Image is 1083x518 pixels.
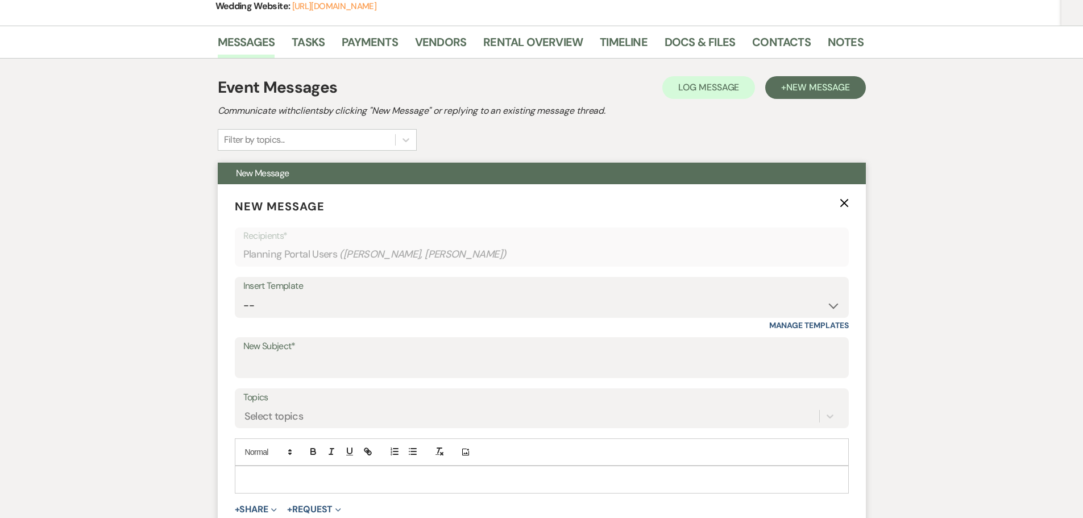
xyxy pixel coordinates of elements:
[243,389,840,406] label: Topics
[244,409,304,424] div: Select topics
[665,33,735,58] a: Docs & Files
[752,33,811,58] a: Contacts
[828,33,864,58] a: Notes
[765,76,865,99] button: +New Message
[287,505,341,514] button: Request
[786,81,849,93] span: New Message
[224,133,285,147] div: Filter by topics...
[235,505,240,514] span: +
[243,243,840,266] div: Planning Portal Users
[243,338,840,355] label: New Subject*
[292,1,376,12] a: [URL][DOMAIN_NAME]
[483,33,583,58] a: Rental Overview
[218,33,275,58] a: Messages
[243,229,840,243] p: Recipients*
[339,247,507,262] span: ( [PERSON_NAME], [PERSON_NAME] )
[292,33,325,58] a: Tasks
[600,33,648,58] a: Timeline
[218,104,866,118] h2: Communicate with clients by clicking "New Message" or replying to an existing message thread.
[415,33,466,58] a: Vendors
[235,199,325,214] span: New Message
[236,167,289,179] span: New Message
[243,278,840,295] div: Insert Template
[218,76,338,100] h1: Event Messages
[287,505,292,514] span: +
[342,33,398,58] a: Payments
[769,320,849,330] a: Manage Templates
[678,81,739,93] span: Log Message
[235,505,277,514] button: Share
[662,76,755,99] button: Log Message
